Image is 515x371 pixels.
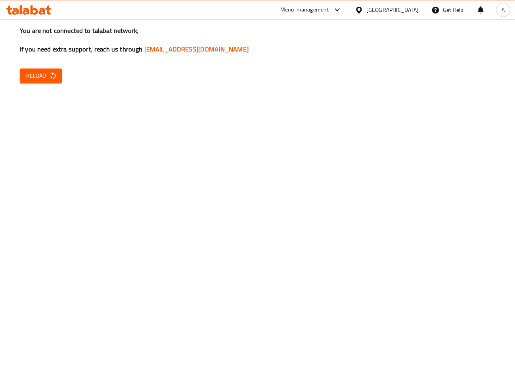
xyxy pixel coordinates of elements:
div: Menu-management [280,5,329,15]
a: [EMAIL_ADDRESS][DOMAIN_NAME] [144,43,249,55]
div: [GEOGRAPHIC_DATA] [366,6,419,14]
span: Reload [26,71,56,81]
h3: You are not connected to talabat network, If you need extra support, reach us through [20,26,495,54]
button: Reload [20,68,62,83]
span: A [502,6,505,14]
